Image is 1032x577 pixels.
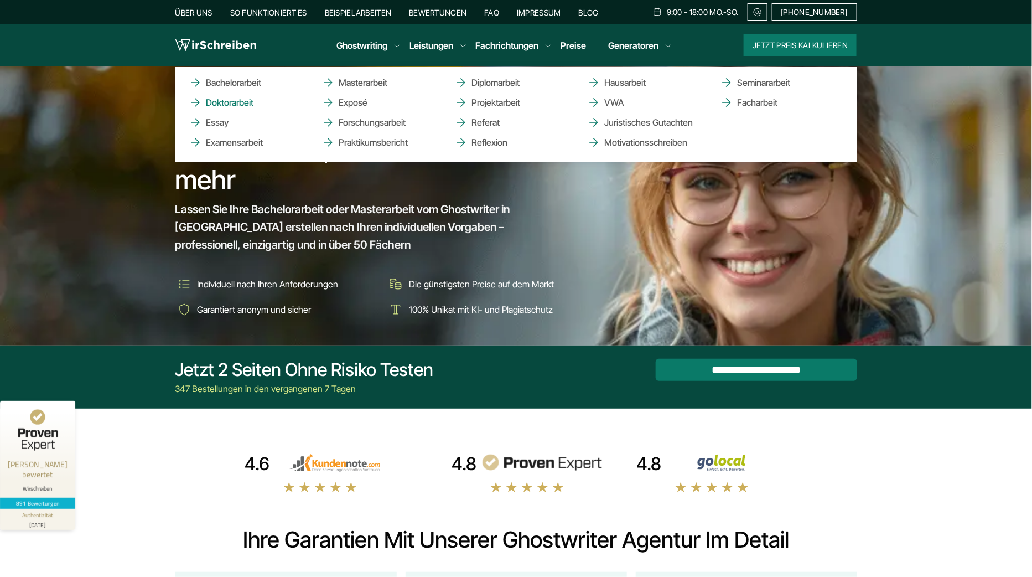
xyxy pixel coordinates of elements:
[387,301,590,318] li: 100% Unikat mit KI- und Plagiatschutz
[175,382,434,395] div: 347 Bestellungen in den vergangenen 7 Tagen
[175,301,193,318] img: Garantiert anonym und sicher
[4,519,71,528] div: [DATE]
[753,8,763,17] img: Email
[720,96,831,109] a: Facharbeit
[189,116,299,129] a: Essay
[720,76,831,89] a: Seminararbeit
[652,7,662,16] img: Schedule
[387,275,404,293] img: Die günstigsten Preise auf dem Markt
[175,301,379,318] li: Garantiert anonym und sicher
[587,136,698,149] a: Motivationsschreiben
[781,8,848,17] span: [PHONE_NUMBER]
[667,8,739,17] span: 9:00 - 18:00 Mo.-So.
[230,8,307,17] a: So funktioniert es
[4,485,71,492] div: Wirschreiben
[481,454,603,472] img: provenexpert reviews
[490,481,565,493] img: stars
[409,39,453,52] a: Leistungen
[561,40,586,51] a: Preise
[387,301,404,318] img: 100% Unikat mit KI- und Plagiatschutz
[321,136,432,149] a: Praktikumsbericht
[321,116,432,129] a: Forschungsarbeit
[245,453,269,475] div: 4.6
[484,8,499,17] a: FAQ
[772,3,857,21] a: [PHONE_NUMBER]
[175,275,193,293] img: Individuell nach Ihren Anforderungen
[283,481,358,493] img: stars
[189,76,299,89] a: Bachelorarbeit
[608,39,658,52] a: Generatoren
[409,8,466,17] a: Bewertungen
[175,8,212,17] a: Über uns
[454,76,565,89] a: Diplomarbeit
[475,39,538,52] a: Fachrichtungen
[587,96,698,109] a: VWA
[744,34,857,56] button: Jetzt Preis kalkulieren
[175,527,857,553] h2: Ihre Garantien mit unserer Ghostwriter Agentur im Detail
[454,136,565,149] a: Reflexion
[636,453,661,475] div: 4.8
[517,8,561,17] a: Impressum
[175,102,592,195] h1: Ghostwriter [GEOGRAPHIC_DATA]: Masterarbeit, Bachelorarbeit und mehr
[321,96,432,109] a: Exposé
[274,454,396,472] img: kundennote
[325,8,391,17] a: Beispielarbeiten
[452,453,476,475] div: 4.8
[175,37,256,54] img: logo wirschreiben
[675,481,750,493] img: stars
[666,454,787,472] img: Wirschreiben Bewertungen
[175,359,434,381] div: Jetzt 2 Seiten ohne Risiko testen
[336,39,387,52] a: Ghostwriting
[175,200,571,254] span: Lassen Sie Ihre Bachelorarbeit oder Masterarbeit vom Ghostwriter in [GEOGRAPHIC_DATA] erstellen n...
[454,116,565,129] a: Referat
[321,76,432,89] a: Masterarbeit
[587,116,698,129] a: Juristisches Gutachten
[22,511,54,519] div: Authentizität
[189,136,299,149] a: Examensarbeit
[587,76,698,89] a: Hausarbeit
[189,96,299,109] a: Doktorarbeit
[387,275,590,293] li: Die günstigsten Preise auf dem Markt
[454,96,565,109] a: Projektarbeit
[175,275,379,293] li: Individuell nach Ihren Anforderungen
[579,8,599,17] a: Blog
